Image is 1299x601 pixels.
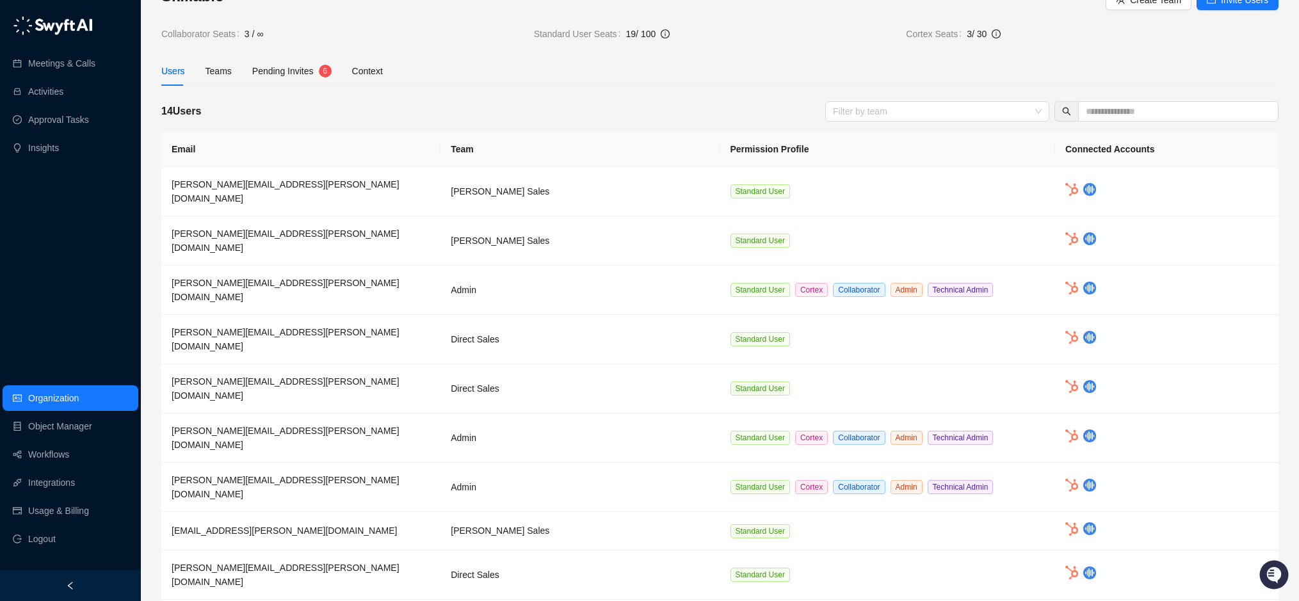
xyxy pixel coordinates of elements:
span: Technical Admin [928,480,994,494]
h2: How can we help? [13,72,233,92]
span: Standard User [730,234,790,248]
span: [PERSON_NAME][EMAIL_ADDRESS][PERSON_NAME][DOMAIN_NAME] [172,179,399,204]
span: Standard User Seats [534,27,626,41]
a: Integrations [28,470,75,495]
div: We're available if you need us! [44,129,162,139]
a: Organization [28,385,79,411]
img: chorus-BBBF9yxZ.png [1083,479,1096,492]
span: logout [13,534,22,543]
img: hubspot-DkpyWjJb.png [1065,479,1078,492]
span: [PERSON_NAME][EMAIL_ADDRESS][PERSON_NAME][DOMAIN_NAME] [172,327,399,351]
img: hubspot-DkpyWjJb.png [1065,380,1078,394]
span: Status [70,179,99,192]
a: Object Manager [28,413,92,439]
span: Standard User [730,524,790,538]
span: Standard User [730,431,790,445]
a: Usage & Billing [28,498,89,524]
td: [PERSON_NAME] Sales [440,512,720,550]
span: [PERSON_NAME][EMAIL_ADDRESS][PERSON_NAME][DOMAIN_NAME] [172,228,399,253]
td: Admin [440,266,720,315]
h5: 14 Users [161,104,201,119]
img: hubspot-DkpyWjJb.png [1065,429,1078,443]
span: 19 / 100 [626,29,656,39]
span: Admin [891,283,923,297]
span: [PERSON_NAME][EMAIL_ADDRESS][PERSON_NAME][DOMAIN_NAME] [172,563,399,587]
a: 📶Status [52,174,104,197]
span: Technical Admin [928,431,994,445]
span: Pending Invites [252,66,314,76]
button: Start new chat [218,120,233,135]
span: [PERSON_NAME][EMAIL_ADDRESS][PERSON_NAME][DOMAIN_NAME] [172,475,399,499]
span: [PERSON_NAME][EMAIL_ADDRESS][PERSON_NAME][DOMAIN_NAME] [172,426,399,450]
a: Meetings & Calls [28,51,95,76]
sup: 6 [319,65,332,77]
span: Collaborator Seats [161,27,245,41]
span: info-circle [992,29,1001,38]
img: chorus-BBBF9yxZ.png [1083,380,1096,393]
img: chorus-BBBF9yxZ.png [1083,282,1096,294]
img: chorus-BBBF9yxZ.png [1083,331,1096,344]
span: left [66,581,75,590]
span: Technical Admin [928,283,994,297]
img: logo-05li4sbe.png [13,16,93,35]
td: [PERSON_NAME] Sales [440,167,720,216]
span: Collaborator [833,431,885,445]
iframe: Open customer support [1258,559,1293,593]
span: Standard User [730,184,790,198]
div: 📶 [58,180,68,191]
td: Direct Sales [440,364,720,413]
img: chorus-BBBF9yxZ.png [1083,522,1096,535]
img: chorus-BBBF9yxZ.png [1083,566,1096,579]
img: hubspot-DkpyWjJb.png [1065,282,1078,295]
img: hubspot-DkpyWjJb.png [1065,566,1078,579]
span: search [1062,107,1071,116]
div: 📚 [13,180,23,191]
img: Swyft AI [13,13,38,38]
span: Admin [891,431,923,445]
a: Workflows [28,442,69,467]
td: Direct Sales [440,550,720,600]
span: Standard User [730,480,790,494]
img: chorus-BBBF9yxZ.png [1083,183,1096,196]
span: [PERSON_NAME][EMAIL_ADDRESS][PERSON_NAME][DOMAIN_NAME] [172,376,399,401]
div: Users [161,64,185,78]
span: Standard User [730,381,790,396]
span: [EMAIL_ADDRESS][PERSON_NAME][DOMAIN_NAME] [172,525,397,536]
span: 3 / 30 [967,29,987,39]
span: Collaborator [833,283,885,297]
a: 📚Docs [8,174,52,197]
img: hubspot-DkpyWjJb.png [1065,183,1078,196]
span: Logout [28,526,56,552]
img: hubspot-DkpyWjJb.png [1065,331,1078,344]
img: hubspot-DkpyWjJb.png [1065,232,1078,246]
a: Powered byPylon [90,210,155,220]
th: Team [440,132,720,167]
a: Insights [28,135,59,161]
span: info-circle [661,29,670,38]
img: hubspot-DkpyWjJb.png [1065,522,1078,536]
span: Cortex Seats [906,27,967,41]
a: Activities [28,79,63,104]
th: Connected Accounts [1055,132,1279,167]
span: Cortex [795,431,828,445]
span: Standard User [730,283,790,297]
span: Cortex [795,283,828,297]
span: 6 [323,67,327,76]
img: chorus-BBBF9yxZ.png [1083,429,1096,442]
td: Admin [440,413,720,463]
span: 3 / ∞ [245,27,263,41]
span: Cortex [795,480,828,494]
div: Context [352,64,383,78]
th: Permission Profile [720,132,1056,167]
span: Admin [891,480,923,494]
td: Admin [440,463,720,512]
div: Teams [206,64,232,78]
td: [PERSON_NAME] Sales [440,216,720,266]
span: Standard User [730,568,790,582]
td: Direct Sales [440,315,720,364]
span: [PERSON_NAME][EMAIL_ADDRESS][PERSON_NAME][DOMAIN_NAME] [172,278,399,302]
img: chorus-BBBF9yxZ.png [1083,232,1096,245]
th: Email [161,132,440,167]
img: 5124521997842_fc6d7dfcefe973c2e489_88.png [13,116,36,139]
